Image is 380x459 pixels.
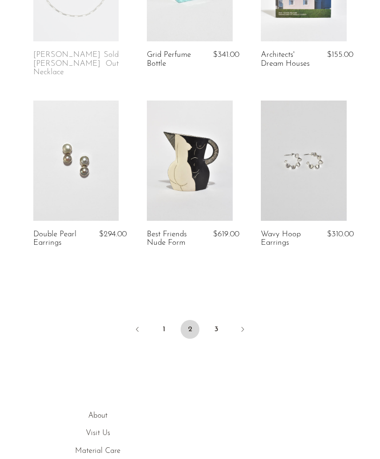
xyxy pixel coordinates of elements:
span: $155.00 [327,51,353,59]
a: Wavy Hoop Earrings [261,230,315,248]
a: Material Care [75,447,121,455]
span: 2 [181,320,199,339]
a: 1 [154,320,173,339]
span: $341.00 [213,51,239,59]
a: [PERSON_NAME] [PERSON_NAME] Necklace [33,51,100,77]
a: About [88,412,107,420]
span: Sold Out [104,51,119,67]
span: $294.00 [99,230,127,238]
a: Architects' Dream Houses [261,51,315,68]
a: 3 [207,320,226,339]
a: Grid Perfume Bottle [147,51,201,68]
span: $619.00 [213,230,239,238]
a: Best Friends Nude Form [147,230,201,248]
a: Double Pearl Earrings [33,230,88,248]
span: $310.00 [327,230,354,238]
a: Previous [128,320,147,341]
a: Visit Us [86,429,110,437]
a: Next [233,320,252,341]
